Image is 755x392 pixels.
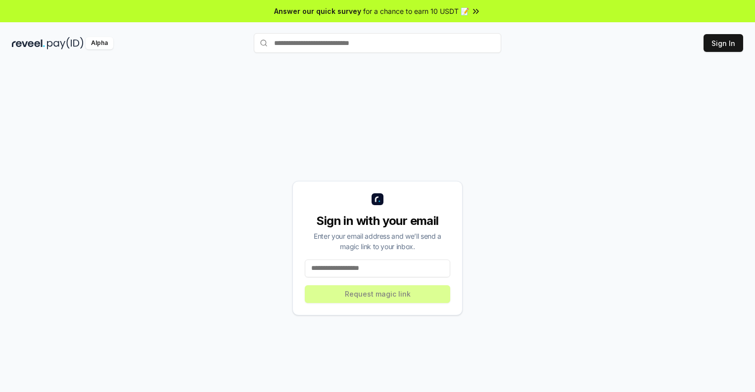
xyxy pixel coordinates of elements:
[86,37,113,49] div: Alpha
[274,6,361,16] span: Answer our quick survey
[305,213,450,229] div: Sign in with your email
[372,193,383,205] img: logo_small
[47,37,84,49] img: pay_id
[363,6,469,16] span: for a chance to earn 10 USDT 📝
[704,34,743,52] button: Sign In
[305,231,450,252] div: Enter your email address and we’ll send a magic link to your inbox.
[12,37,45,49] img: reveel_dark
